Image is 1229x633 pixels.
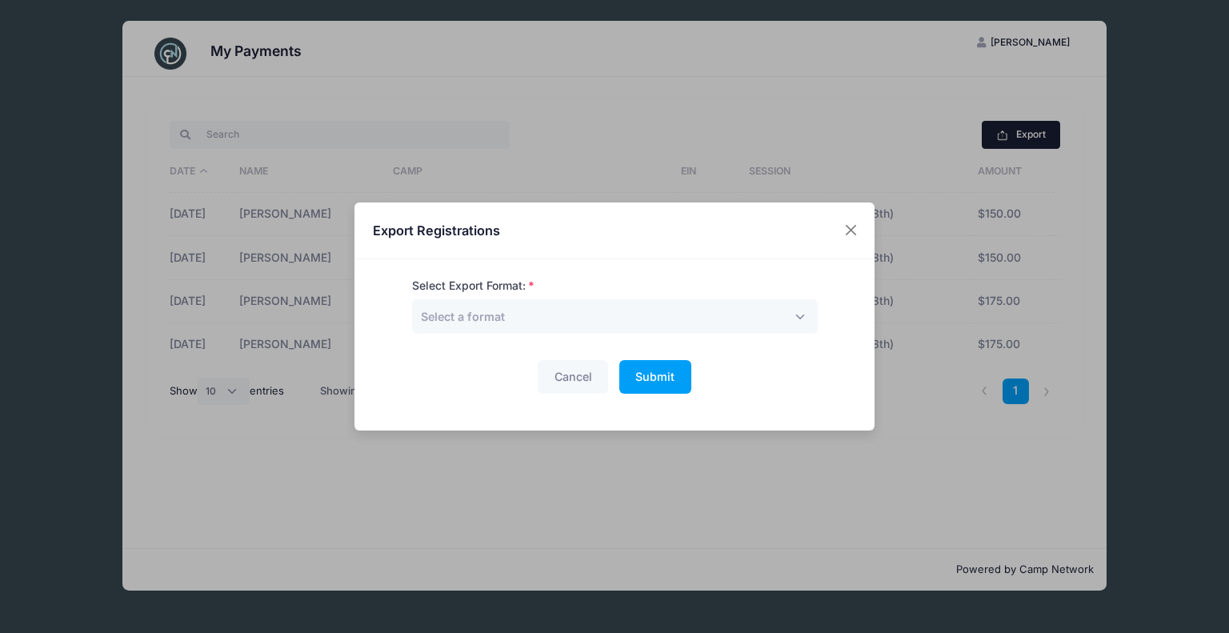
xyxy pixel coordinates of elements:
[421,310,505,323] span: Select a format
[421,308,505,325] span: Select a format
[412,278,534,294] label: Select Export Format:
[412,299,818,334] span: Select a format
[373,221,500,240] h4: Export Registrations
[635,370,675,383] span: Submit
[538,360,608,395] button: Cancel
[619,360,691,395] button: Submit
[837,216,866,245] button: Close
